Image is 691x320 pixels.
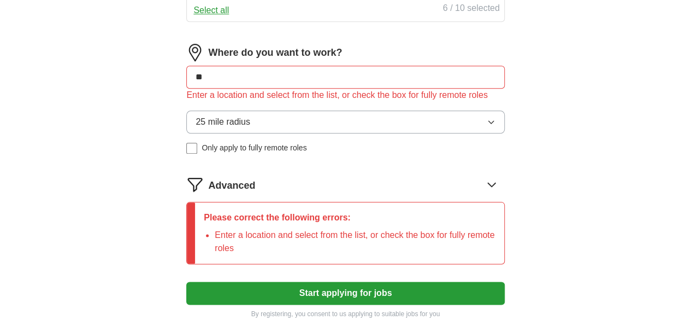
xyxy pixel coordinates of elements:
p: Please correct the following errors: [204,211,495,224]
button: Select all [193,4,229,17]
p: By registering, you consent to us applying to suitable jobs for you [186,309,504,319]
div: 6 / 10 selected [443,2,500,17]
label: Where do you want to work? [208,45,342,60]
span: Only apply to fully remote roles [202,142,306,154]
span: 25 mile radius [196,115,250,129]
span: Advanced [208,178,255,193]
div: Enter a location and select from the list, or check the box for fully remote roles [186,89,504,102]
img: location.png [186,44,204,61]
li: Enter a location and select from the list, or check the box for fully remote roles [215,229,495,255]
button: 25 mile radius [186,110,504,133]
img: filter [186,176,204,193]
button: Start applying for jobs [186,282,504,305]
input: Only apply to fully remote roles [186,143,197,154]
